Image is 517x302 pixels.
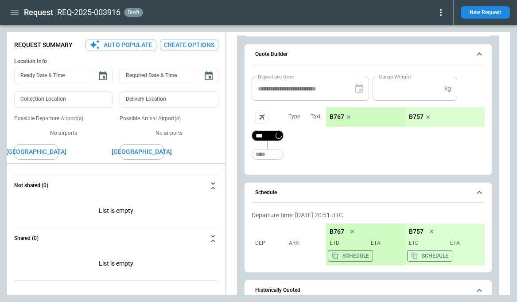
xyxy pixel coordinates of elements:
[252,130,284,141] div: Too short
[94,67,112,85] button: Choose date
[57,7,121,18] h2: REQ-2025-003916
[330,239,364,247] p: ETD
[258,73,294,80] label: Departure time
[252,44,485,65] button: Quote Builder
[160,39,218,51] button: Create Options
[367,239,402,247] p: ETA
[252,77,485,164] div: Quote Builder
[255,51,288,57] h6: Quote Builder
[289,239,320,247] p: Arr
[14,228,218,249] button: Shared (0)
[407,250,452,262] button: Copy the aircraft schedule to your clipboard
[120,115,218,122] p: Possible Arrival Airport(s)
[288,113,300,121] p: Type
[14,58,218,65] h6: Location Info
[14,196,218,227] div: Not shared (0)
[252,212,485,219] p: Departure time: [DATE] 20:51 UTC
[330,228,344,235] p: B767
[461,6,510,19] button: New Request
[14,175,218,196] button: Not shared (0)
[444,85,451,92] p: kg
[255,190,277,196] h6: Schedule
[326,107,485,127] div: scrollable content
[409,239,443,247] p: ETD
[326,224,485,265] div: scrollable content
[311,113,320,121] p: Taxi
[255,287,300,293] h6: Historically Quoted
[252,280,485,301] button: Historically Quoted
[252,208,485,269] div: Schedule
[330,113,344,121] p: B767
[120,144,164,160] button: [GEOGRAPHIC_DATA]
[255,110,268,124] span: Aircraft selection
[126,9,141,16] span: draft
[409,228,424,235] p: B757
[14,183,48,188] h6: Not shared (0)
[328,250,373,262] button: Copy the aircraft schedule to your clipboard
[409,113,424,121] p: B757
[379,73,411,80] label: Cargo Weight
[120,129,218,137] p: No airports
[447,239,481,247] p: ETA
[255,239,286,247] p: Dep
[14,129,113,137] p: No airports
[14,144,58,160] button: [GEOGRAPHIC_DATA]
[24,7,53,18] h1: Request
[14,249,218,280] p: List is empty
[14,41,73,49] p: Request Summary
[14,115,113,122] p: Possible Departure Airport(s)
[14,235,39,241] h6: Shared (0)
[14,196,218,227] p: List is empty
[14,249,218,280] div: Not shared (0)
[86,39,156,51] button: Auto Populate
[200,67,218,85] button: Choose date
[252,149,284,160] div: Too short
[252,183,485,203] button: Schedule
